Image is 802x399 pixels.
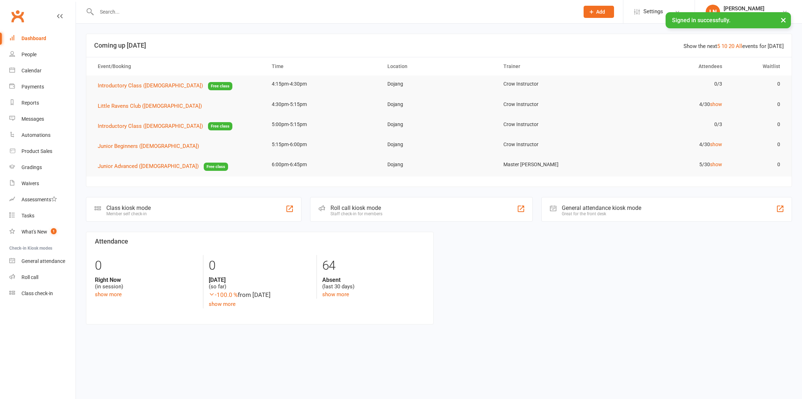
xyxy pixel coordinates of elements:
[717,43,720,49] a: 5
[21,164,42,170] div: Gradings
[21,181,39,186] div: Waivers
[106,211,151,216] div: Member self check-in
[729,57,787,76] th: Waitlist
[322,277,425,283] strong: Absent
[9,79,76,95] a: Payments
[265,76,381,92] td: 4:15pm-4:30pm
[51,228,57,234] span: 1
[208,122,232,130] span: Free class
[721,43,727,49] a: 10
[98,103,202,109] span: Little Ravens Club ([DEMOGRAPHIC_DATA])
[724,5,764,12] div: [PERSON_NAME]
[562,205,641,211] div: General attendance kiosk mode
[9,111,76,127] a: Messages
[21,68,42,73] div: Calendar
[683,42,784,51] div: Show the next events for [DATE]
[204,163,228,171] span: Free class
[21,132,50,138] div: Automations
[98,123,203,129] span: Introductory Class ([DEMOGRAPHIC_DATA])
[94,42,784,49] h3: Coming up [DATE]
[497,57,613,76] th: Trainer
[729,96,787,113] td: 0
[497,76,613,92] td: Crow Instructor
[9,143,76,159] a: Product Sales
[613,76,729,92] td: 0/3
[381,96,497,113] td: Dojang
[381,156,497,173] td: Dojang
[613,116,729,133] td: 0/3
[21,290,53,296] div: Class check-in
[208,82,232,90] span: Free class
[9,253,76,269] a: General attendance kiosk mode
[9,285,76,302] a: Class kiosk mode
[613,57,729,76] th: Attendees
[21,100,39,106] div: Reports
[710,141,722,147] a: show
[21,213,34,218] div: Tasks
[265,96,381,113] td: 4:30pm-5:15pm
[21,197,57,202] div: Assessments
[381,116,497,133] td: Dojang
[95,255,198,277] div: 0
[98,102,207,110] button: Little Ravens Club ([DEMOGRAPHIC_DATA])
[209,290,311,300] div: from [DATE]
[729,43,734,49] a: 20
[265,116,381,133] td: 5:00pm-5:15pm
[710,101,722,107] a: show
[330,205,382,211] div: Roll call kiosk mode
[724,12,764,18] div: Crow Martial Arts
[9,30,76,47] a: Dashboard
[729,76,787,92] td: 0
[9,127,76,143] a: Automations
[209,291,238,298] span: -100.0 %
[9,159,76,176] a: Gradings
[98,143,199,149] span: Junior Beginners ([DEMOGRAPHIC_DATA])
[322,291,349,298] a: show more
[209,301,236,307] a: show more
[497,136,613,153] td: Crow Instructor
[21,52,37,57] div: People
[381,57,497,76] th: Location
[265,156,381,173] td: 6:00pm-6:45pm
[729,136,787,153] td: 0
[381,76,497,92] td: Dojang
[584,6,614,18] button: Add
[95,291,122,298] a: show more
[729,156,787,173] td: 0
[322,277,425,290] div: (last 30 days)
[9,63,76,79] a: Calendar
[330,211,382,216] div: Staff check-in for members
[729,116,787,133] td: 0
[91,57,265,76] th: Event/Booking
[497,96,613,113] td: Crow Instructor
[21,229,47,235] div: What's New
[613,96,729,113] td: 4/30
[777,12,790,28] button: ×
[322,255,425,277] div: 64
[9,224,76,240] a: What's New1
[106,205,151,211] div: Class kiosk mode
[95,7,574,17] input: Search...
[98,162,228,171] button: Junior Advanced ([DEMOGRAPHIC_DATA])Free class
[672,17,730,24] span: Signed in successfully.
[209,255,311,277] div: 0
[209,277,311,290] div: (so far)
[643,4,663,20] span: Settings
[265,136,381,153] td: 5:15pm-6:00pm
[497,156,613,173] td: Master [PERSON_NAME]
[265,57,381,76] th: Time
[706,5,720,19] div: LN
[9,208,76,224] a: Tasks
[9,7,26,25] a: Clubworx
[9,192,76,208] a: Assessments
[9,95,76,111] a: Reports
[98,163,199,169] span: Junior Advanced ([DEMOGRAPHIC_DATA])
[21,35,46,41] div: Dashboard
[21,274,38,280] div: Roll call
[98,122,232,131] button: Introductory Class ([DEMOGRAPHIC_DATA])Free class
[209,277,311,283] strong: [DATE]
[95,277,198,283] strong: Right Now
[95,238,425,245] h3: Attendance
[21,148,52,154] div: Product Sales
[736,43,742,49] a: All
